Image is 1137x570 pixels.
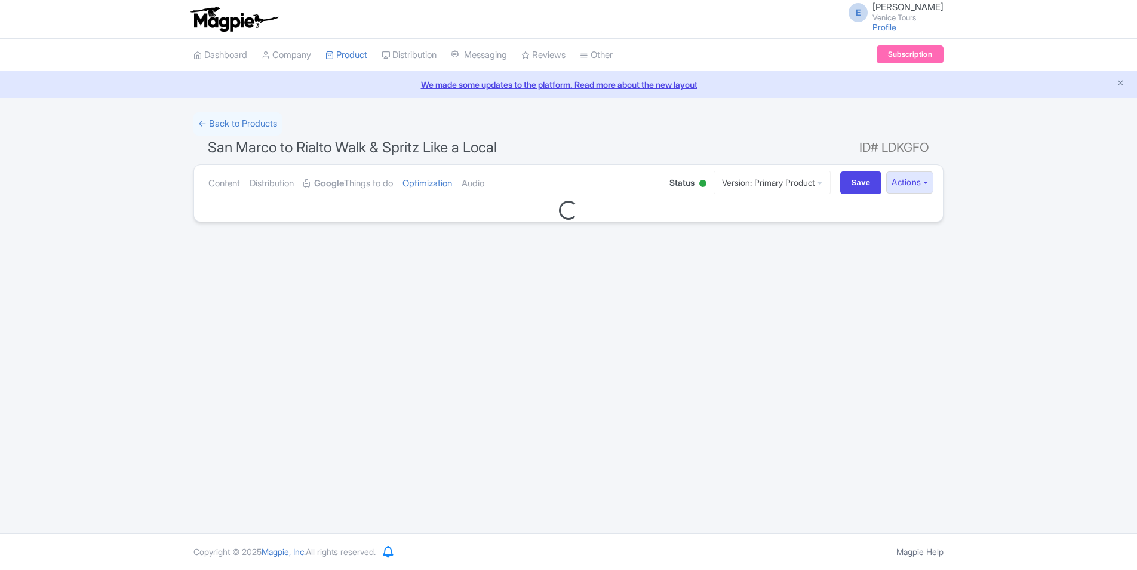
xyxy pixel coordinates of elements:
[193,39,247,72] a: Dashboard
[451,39,507,72] a: Messaging
[886,171,933,194] button: Actions
[896,547,944,557] a: Magpie Help
[325,39,367,72] a: Product
[877,45,944,63] a: Subscription
[859,136,929,160] span: ID# LDKGFO
[262,547,306,557] span: Magpie, Inc.
[303,165,393,203] a: GoogleThings to do
[402,165,452,203] a: Optimization
[1116,77,1125,91] button: Close announcement
[840,171,882,194] input: Save
[872,22,896,32] a: Profile
[208,165,240,203] a: Content
[208,139,497,156] span: San Marco to Rialto Walk & Spritz Like a Local
[669,176,695,189] span: Status
[250,165,294,203] a: Distribution
[580,39,613,72] a: Other
[872,1,944,13] span: [PERSON_NAME]
[188,6,280,32] img: logo-ab69f6fb50320c5b225c76a69d11143b.png
[697,175,709,194] div: Active
[186,546,383,558] div: Copyright © 2025 All rights reserved.
[849,3,868,22] span: E
[382,39,437,72] a: Distribution
[262,39,311,72] a: Company
[462,165,484,203] a: Audio
[714,171,831,194] a: Version: Primary Product
[521,39,566,72] a: Reviews
[314,177,344,191] strong: Google
[193,112,282,136] a: ← Back to Products
[841,2,944,22] a: E [PERSON_NAME] Venice Tours
[7,78,1130,91] a: We made some updates to the platform. Read more about the new layout
[872,14,944,22] small: Venice Tours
